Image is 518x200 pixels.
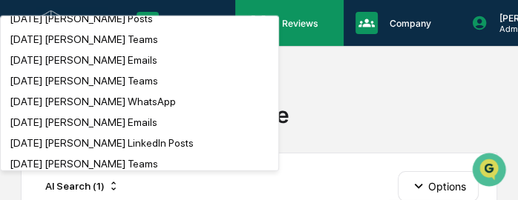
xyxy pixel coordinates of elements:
div: [DATE] [PERSON_NAME] WhatsApp [10,96,176,107]
p: How can we help? [15,51,270,75]
p: Reviews [270,18,326,29]
div: [DATE] [PERSON_NAME] LinkedIn Posts [10,137,194,149]
img: Greenboard [15,7,45,36]
div: [DATE] [PERSON_NAME] Teams [10,75,158,87]
div: [DATE] [PERSON_NAME] Teams [10,158,158,170]
a: Powered byPylon [105,90,180,101]
div: [DATE] [PERSON_NAME] Emails [10,54,157,66]
span: Pylon [148,90,180,101]
div: AI Search (1) [39,174,125,198]
div: [DATE] [PERSON_NAME] Posts [10,13,153,24]
iframe: Open customer support [471,151,511,191]
div: [DATE] [PERSON_NAME] Emails [10,116,157,128]
div: [DATE] [PERSON_NAME] Teams [10,33,158,45]
img: logo [36,7,107,39]
p: Company [378,18,439,29]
